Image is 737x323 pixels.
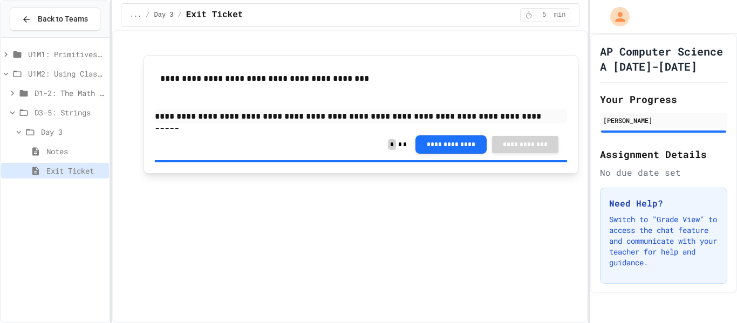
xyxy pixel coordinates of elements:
span: ... [130,11,142,19]
h2: Assignment Details [600,147,727,162]
span: 5 [536,11,553,19]
span: / [178,11,182,19]
span: Day 3 [154,11,174,19]
div: [PERSON_NAME] [603,115,724,125]
span: D1-2: The Math Class [35,87,105,99]
span: Back to Teams [38,13,88,25]
span: U1M1: Primitives, Variables, Basic I/O [28,49,105,60]
span: / [146,11,149,19]
span: U1M2: Using Classes and Objects [28,68,105,79]
div: My Account [599,4,632,29]
span: Exit Ticket [186,9,243,22]
span: min [554,11,566,19]
div: No due date set [600,166,727,179]
span: D3-5: Strings [35,107,105,118]
span: Notes [46,146,105,157]
h3: Need Help? [609,197,718,210]
h1: AP Computer Science A [DATE]-[DATE] [600,44,727,74]
h2: Your Progress [600,92,727,107]
span: Exit Ticket [46,165,105,176]
button: Back to Teams [10,8,100,31]
p: Switch to "Grade View" to access the chat feature and communicate with your teacher for help and ... [609,214,718,268]
span: Day 3 [41,126,105,138]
